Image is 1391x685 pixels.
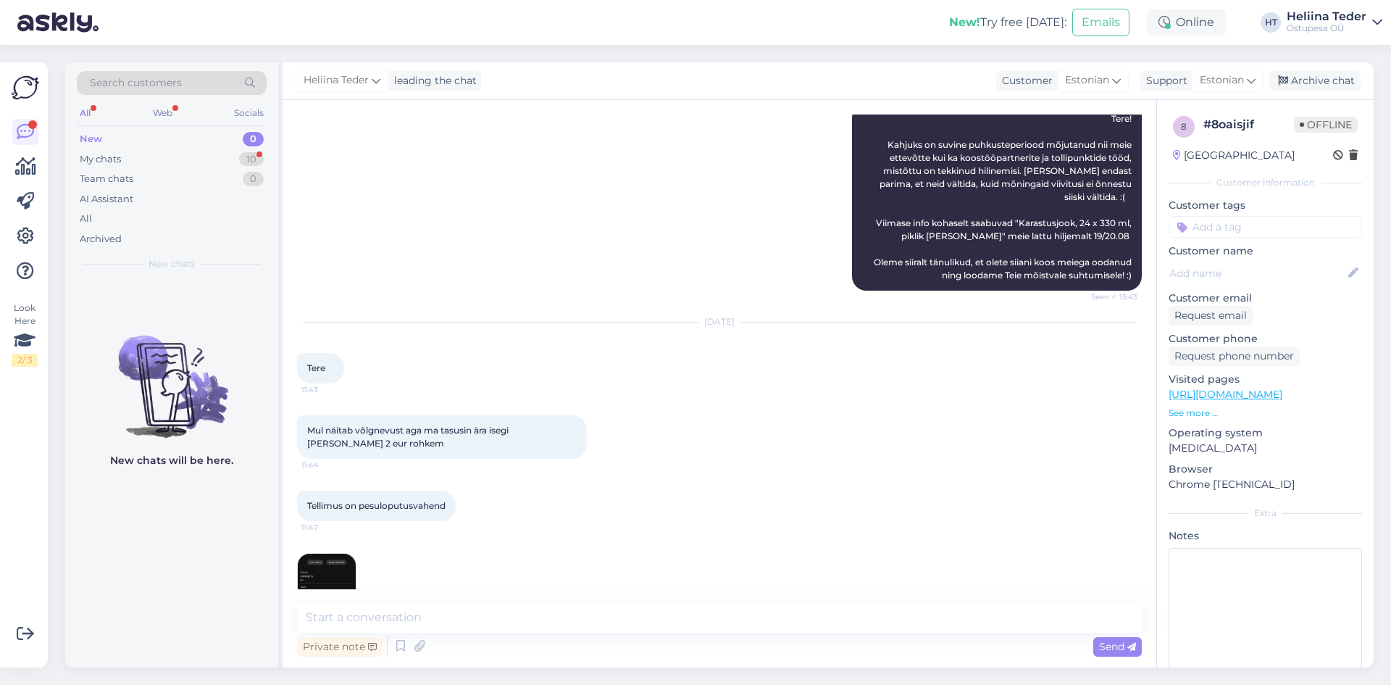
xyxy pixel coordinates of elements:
[1147,9,1226,36] div: Online
[1169,425,1362,441] p: Operating system
[12,354,38,367] div: 2 / 3
[1169,507,1362,520] div: Extra
[1169,216,1362,238] input: Add a tag
[1169,372,1362,387] p: Visited pages
[80,152,121,167] div: My chats
[1169,306,1253,325] div: Request email
[1169,291,1362,306] p: Customer email
[301,522,356,533] span: 11:47
[1169,265,1345,281] input: Add name
[1181,121,1187,132] span: 8
[1287,11,1382,34] a: Heliina TederOstupesa OÜ
[80,132,102,146] div: New
[12,74,39,101] img: Askly Logo
[1065,72,1109,88] span: Estonian
[1173,148,1295,163] div: [GEOGRAPHIC_DATA]
[1072,9,1129,36] button: Emails
[1269,71,1361,91] div: Archive chat
[231,104,267,123] div: Socials
[298,554,356,612] img: Attachment
[1099,640,1136,653] span: Send
[1169,346,1300,366] div: Request phone number
[239,152,264,167] div: 10
[1169,244,1362,259] p: Customer name
[80,172,133,186] div: Team chats
[80,192,133,207] div: AI Assistant
[301,384,356,395] span: 11:43
[1169,331,1362,346] p: Customer phone
[1287,11,1366,22] div: Heliina Teder
[307,425,511,449] span: Mul näitab võlgnevust aga ma tasusin ära isegi [PERSON_NAME] 2 eur rohkem
[1169,388,1282,401] a: [URL][DOMAIN_NAME]
[949,15,980,29] b: New!
[77,104,93,123] div: All
[1140,73,1187,88] div: Support
[388,73,477,88] div: leading the chat
[1169,528,1362,544] p: Notes
[80,212,92,226] div: All
[1169,407,1362,420] p: See more ...
[949,14,1066,31] div: Try free [DATE]:
[149,257,195,270] span: New chats
[1169,462,1362,477] p: Browser
[110,453,233,468] p: New chats will be here.
[1261,12,1281,33] div: HT
[1169,441,1362,456] p: [MEDICAL_DATA]
[1083,291,1137,302] span: Seen ✓ 15:43
[307,362,325,373] span: Tere
[65,310,278,440] img: No chats
[80,232,122,246] div: Archived
[1200,72,1244,88] span: Estonian
[1169,176,1362,189] div: Customer information
[1169,198,1362,213] p: Customer tags
[1294,117,1358,133] span: Offline
[307,500,446,511] span: Tellimus on pesuloputusvahend
[304,72,369,88] span: Heliina Teder
[297,637,383,657] div: Private note
[90,75,182,91] span: Search customers
[243,132,264,146] div: 0
[1169,477,1362,492] p: Chrome [TECHNICAL_ID]
[1287,22,1366,34] div: Ostupesa OÜ
[243,172,264,186] div: 0
[301,460,356,470] span: 11:44
[297,315,1142,328] div: [DATE]
[996,73,1053,88] div: Customer
[1203,116,1294,133] div: # 8oaisjif
[12,302,38,367] div: Look Here
[150,104,175,123] div: Web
